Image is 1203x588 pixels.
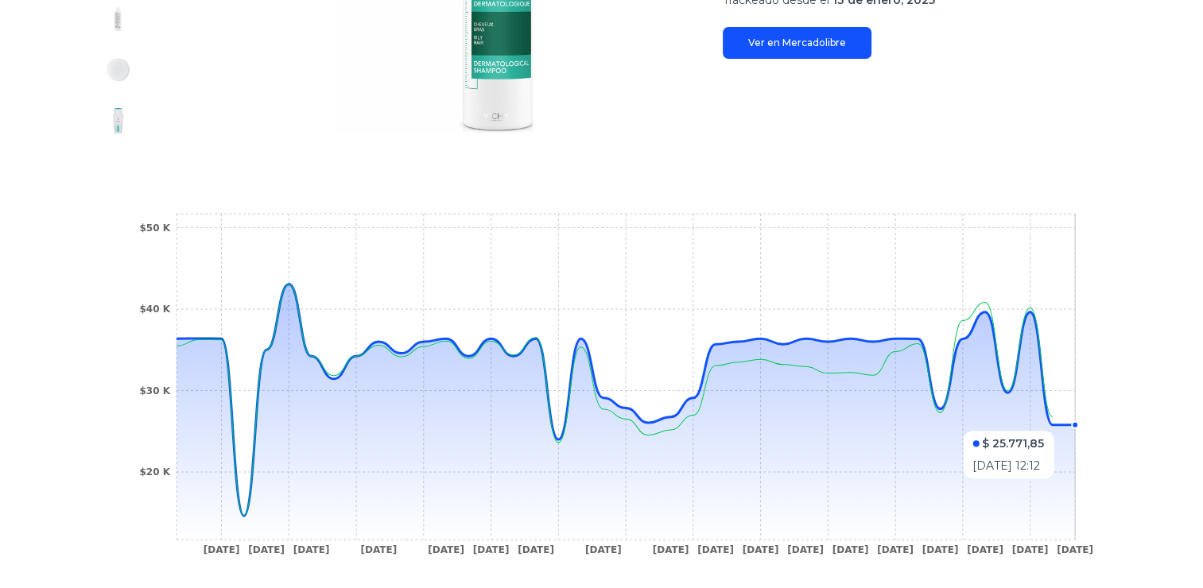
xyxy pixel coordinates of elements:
tspan: [DATE] [787,544,824,555]
tspan: [DATE] [360,544,397,555]
tspan: [DATE] [742,544,778,555]
tspan: [DATE] [652,544,689,555]
tspan: [DATE] [518,544,554,555]
tspan: [DATE] [428,544,464,555]
tspan: [DATE] [248,544,285,555]
tspan: $30 K [139,385,170,397]
img: Shampoo Vichy Dercos Thechnique Sebo-Corrector en botella de 200mL por 1 unidad [106,108,131,133]
tspan: [DATE] [293,544,329,555]
tspan: [DATE] [203,544,239,555]
img: Shampoo Vichy Dercos Thechnique Sebo-Corrector en botella de 200mL por 1 unidad [106,6,131,32]
tspan: [DATE] [832,544,868,555]
tspan: [DATE] [472,544,509,555]
tspan: $50 K [139,222,170,234]
tspan: [DATE] [697,544,734,555]
img: Shampoo Vichy Dercos Thechnique Sebo-Corrector en botella de 200mL por 1 unidad [106,57,131,83]
tspan: [DATE] [584,544,621,555]
a: Ver en Mercadolibre [723,27,871,59]
tspan: [DATE] [877,544,914,555]
tspan: [DATE] [922,544,958,555]
tspan: $20 K [139,466,170,478]
tspan: [DATE] [1011,544,1048,555]
tspan: [DATE] [1057,544,1093,555]
tspan: [DATE] [967,544,1003,555]
tspan: $40 K [139,304,170,315]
